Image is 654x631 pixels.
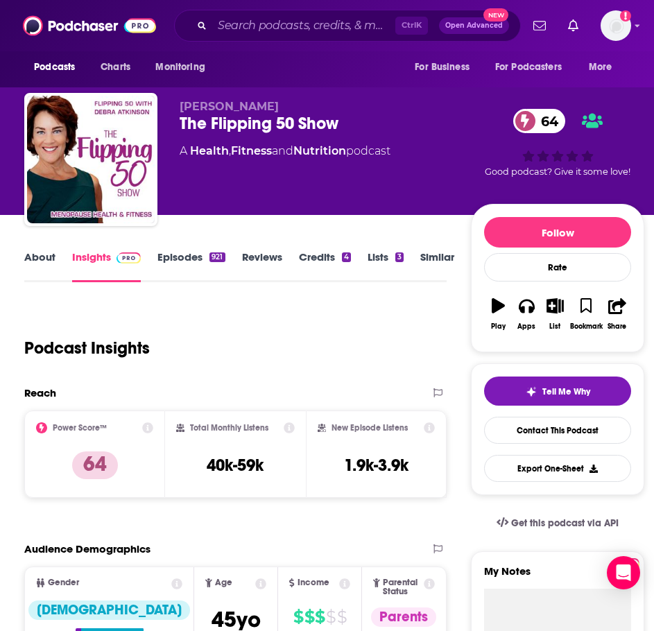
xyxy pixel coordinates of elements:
a: About [24,250,55,282]
button: open menu [146,54,223,80]
a: InsightsPodchaser Pro [72,250,141,282]
button: Share [603,289,632,339]
span: [PERSON_NAME] [180,100,279,113]
a: Similar [420,250,454,282]
a: Reviews [242,250,282,282]
span: Get this podcast via API [511,517,619,529]
button: open menu [24,54,93,80]
a: Show notifications dropdown [528,14,551,37]
span: $ [315,606,325,628]
span: Logged in as ILATeam [601,10,631,41]
span: Income [298,578,329,587]
div: Open Intercom Messenger [607,556,640,589]
span: For Podcasters [495,58,562,77]
span: Gender [48,578,79,587]
span: Ctrl K [395,17,428,35]
span: For Business [415,58,470,77]
h3: 1.9k-3.9k [344,455,408,476]
div: Bookmark [570,322,603,331]
div: [DEMOGRAPHIC_DATA] [28,600,190,620]
div: 64Good podcast? Give it some love! [471,100,644,186]
img: Podchaser - Follow, Share and Rate Podcasts [23,12,156,39]
span: , [229,144,231,157]
a: Contact This Podcast [484,417,631,444]
span: Open Advanced [445,22,503,29]
button: tell me why sparkleTell Me Why [484,377,631,406]
button: open menu [405,54,487,80]
button: List [541,289,569,339]
div: 4 [342,252,351,262]
a: Health [190,144,229,157]
button: open menu [579,54,630,80]
h2: Total Monthly Listens [190,423,268,433]
a: Charts [92,54,139,80]
span: and [272,144,293,157]
svg: Add a profile image [620,10,631,21]
h2: New Episode Listens [332,423,408,433]
div: List [549,322,560,331]
span: Good podcast? Give it some love! [485,166,630,177]
span: Parental Status [383,578,421,596]
img: User Profile [601,10,631,41]
span: $ [293,606,303,628]
span: Podcasts [34,58,75,77]
div: 3 [395,252,404,262]
div: A podcast [180,143,390,159]
img: tell me why sparkle [526,386,537,397]
h2: Power Score™ [53,423,107,433]
span: New [483,8,508,21]
span: Age [215,578,232,587]
img: Podchaser Pro [117,252,141,263]
div: 921 [209,252,225,262]
div: Parents [371,607,436,627]
div: Share [608,322,626,331]
button: Open AdvancedNew [439,17,509,34]
h1: Podcast Insights [24,338,150,358]
div: Search podcasts, credits, & more... [174,10,521,42]
div: Rate [484,253,631,282]
div: Play [491,322,506,331]
button: open menu [486,54,582,80]
h2: Reach [24,386,56,399]
span: More [589,58,612,77]
span: $ [337,606,347,628]
a: Show notifications dropdown [562,14,584,37]
img: The Flipping 50 Show [27,96,155,223]
span: 64 [527,109,565,133]
button: Bookmark [569,289,603,339]
span: Monitoring [155,58,205,77]
button: Apps [513,289,541,339]
button: Play [484,289,513,339]
span: $ [304,606,314,628]
button: Show profile menu [601,10,631,41]
a: Lists3 [368,250,404,282]
a: Fitness [231,144,272,157]
h3: 40k-59k [207,455,264,476]
span: Tell Me Why [542,386,590,397]
a: Nutrition [293,144,346,157]
a: Credits4 [299,250,351,282]
button: Follow [484,217,631,248]
label: My Notes [484,564,631,589]
a: Get this podcast via API [485,506,630,540]
div: Apps [517,322,535,331]
input: Search podcasts, credits, & more... [212,15,395,37]
span: Charts [101,58,130,77]
a: 64 [513,109,565,133]
span: $ [326,606,336,628]
a: Episodes921 [157,250,225,282]
h2: Audience Demographics [24,542,150,555]
button: Export One-Sheet [484,455,631,482]
p: 64 [72,451,118,479]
